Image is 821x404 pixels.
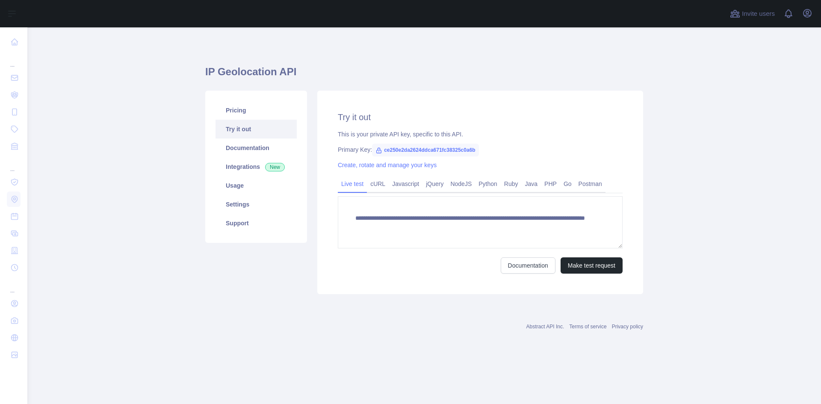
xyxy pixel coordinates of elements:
a: Python [475,177,501,191]
a: PHP [541,177,560,191]
button: Invite users [728,7,777,21]
div: Primary Key: [338,145,623,154]
a: Privacy policy [612,324,643,330]
a: Documentation [216,139,297,157]
div: This is your private API key, specific to this API. [338,130,623,139]
a: Go [560,177,575,191]
span: New [265,163,285,171]
a: Terms of service [569,324,606,330]
a: Support [216,214,297,233]
a: Documentation [501,257,555,274]
a: Postman [575,177,605,191]
a: Java [522,177,541,191]
a: Usage [216,176,297,195]
div: ... [7,51,21,68]
a: cURL [367,177,389,191]
a: Javascript [389,177,422,191]
span: ce250e2da2624ddca671fc38325c0a6b [372,144,479,156]
span: Invite users [742,9,775,19]
a: Integrations New [216,157,297,176]
a: jQuery [422,177,447,191]
a: Abstract API Inc. [526,324,564,330]
a: Try it out [216,120,297,139]
div: ... [7,156,21,173]
button: Make test request [561,257,623,274]
a: Create, rotate and manage your keys [338,162,437,168]
a: NodeJS [447,177,475,191]
a: Pricing [216,101,297,120]
a: Settings [216,195,297,214]
div: ... [7,277,21,294]
a: Ruby [501,177,522,191]
a: Live test [338,177,367,191]
h1: IP Geolocation API [205,65,643,86]
h2: Try it out [338,111,623,123]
